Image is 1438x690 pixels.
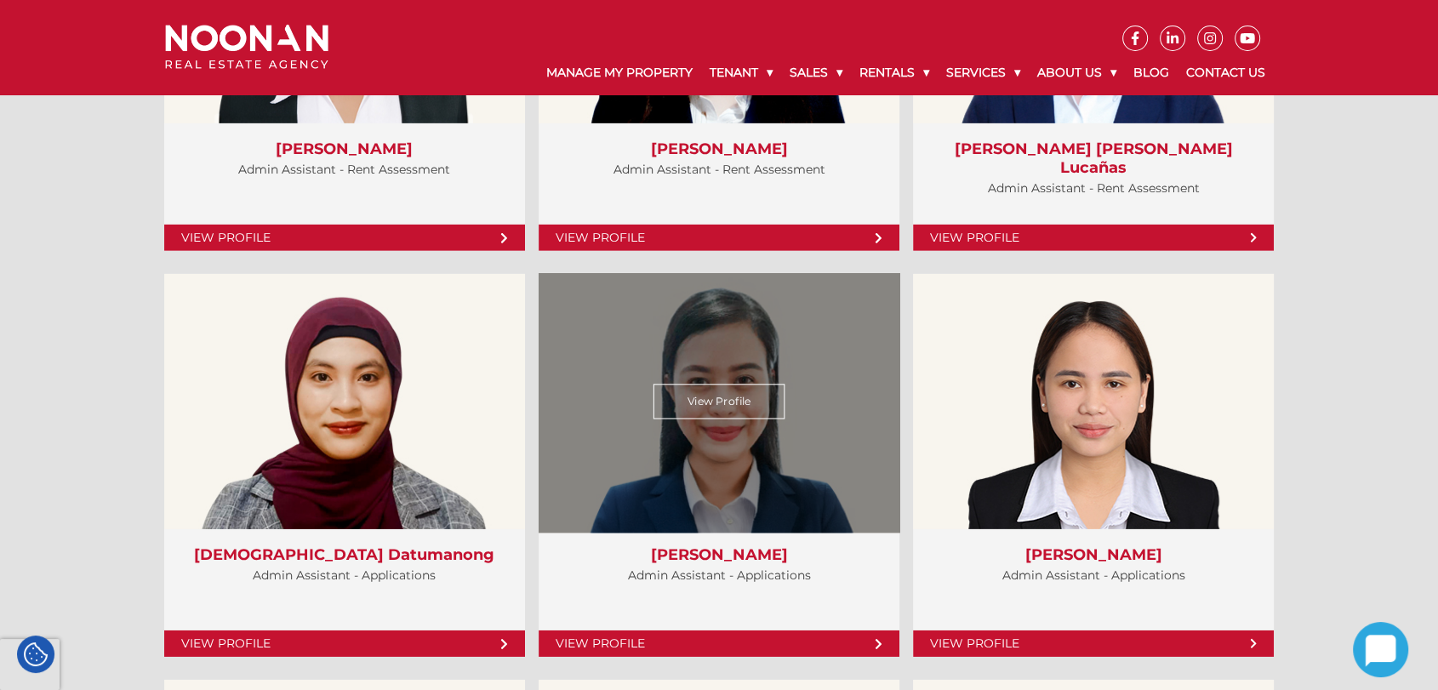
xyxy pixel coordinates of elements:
h3: [PERSON_NAME] [556,546,882,565]
p: Admin Assistant - Applications [930,565,1257,586]
a: View Profile [913,630,1274,657]
a: Rentals [850,51,937,94]
a: View Profile [539,225,899,251]
a: View Profile [164,225,525,251]
div: Cookie Settings [17,636,54,673]
h3: [DEMOGRAPHIC_DATA] Datumanong [181,546,508,565]
a: View Profile [913,225,1274,251]
a: View Profile [164,630,525,657]
img: Noonan Real Estate Agency [165,25,328,70]
a: Contact Us [1177,51,1273,94]
p: Admin Assistant - Applications [181,565,508,586]
a: Blog [1124,51,1177,94]
a: View Profile [539,630,899,657]
a: Sales [780,51,850,94]
a: View Profile [653,385,785,419]
h3: [PERSON_NAME] [930,546,1257,565]
p: Admin Assistant - Rent Assessment [181,159,508,180]
a: Tenant [700,51,780,94]
h3: [PERSON_NAME] [181,140,508,159]
p: Admin Assistant - Rent Assessment [556,159,882,180]
a: About Us [1028,51,1124,94]
a: Services [937,51,1028,94]
a: Manage My Property [537,51,700,94]
h3: [PERSON_NAME] [PERSON_NAME] Lucañas [930,140,1257,177]
p: Admin Assistant - Rent Assessment [930,178,1257,199]
h3: [PERSON_NAME] [556,140,882,159]
p: Admin Assistant - Applications [556,565,882,586]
